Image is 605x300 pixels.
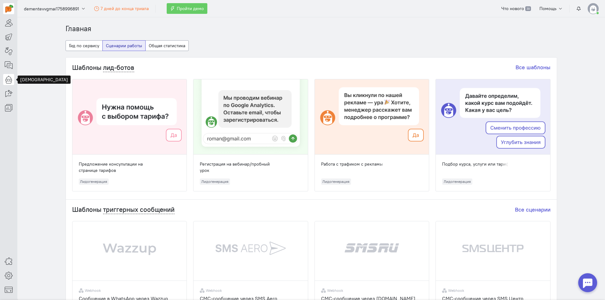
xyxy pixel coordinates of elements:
[85,288,101,293] small: Webhook
[442,161,516,167] div: Подбор курса, услуги или тарифа
[448,288,464,293] small: Webhook
[206,288,222,293] small: Webhook
[515,206,550,213] a: Все сценарии
[440,6,472,19] button: Я согласен
[539,6,556,11] span: Помощь
[79,161,153,173] div: Предложение консультации на странице тарифов
[193,221,308,297] img: preview
[501,6,524,11] span: Что нового
[145,40,189,51] button: Общая статистика
[446,9,466,15] span: Я согласен
[20,3,89,14] button: dementevvgmai1758996891
[536,3,567,14] button: Помощь
[103,63,134,72] span: лид-ботов
[167,3,207,14] button: Пройти демо
[200,178,230,185] span: Лидогенерация
[24,6,79,12] span: dementevvgmai1758996891
[525,6,531,11] span: 39
[315,221,429,297] img: preview
[66,40,103,51] button: Гид по сервису
[18,76,71,84] div: [DEMOGRAPHIC_DATA]
[321,161,395,167] div: Работа с трафиком с рекламы
[442,178,472,185] span: Лидогенерация
[132,7,433,18] div: Мы используем cookies для улучшения работы сайта, анализа трафика и персонализации. Используя сай...
[498,3,534,14] a: Что нового 39
[327,288,343,293] small: Webhook
[103,205,175,214] span: триггерных сообщений
[410,13,421,17] a: здесь
[5,5,13,13] img: carrot-quest.svg
[588,3,599,14] img: default-v4.png
[72,221,187,297] img: preview
[200,161,274,173] div: Регистрация на вебинар/пробный урок
[79,178,109,185] span: Лидогенерация
[101,6,149,11] span: 7 дней до конца триала
[321,178,351,185] span: Лидогенерация
[72,205,101,214] span: Шаблоны
[177,6,204,11] span: Пройти демо
[102,40,146,51] button: Сценарии работы
[66,24,557,34] nav: breadcrumb
[516,64,550,71] a: Все шаблоны
[66,24,91,34] li: Главная
[436,221,550,297] img: preview
[72,63,101,72] span: Шаблоны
